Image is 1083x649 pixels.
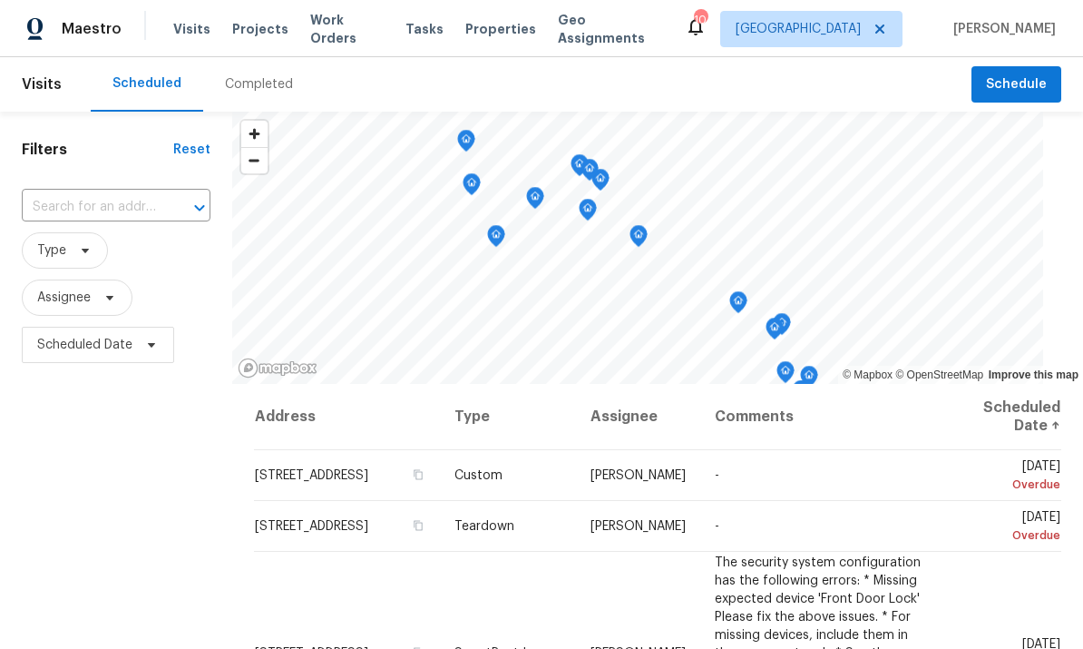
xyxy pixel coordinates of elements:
span: Projects [232,20,288,38]
span: Assignee [37,289,91,307]
span: Visits [173,20,210,38]
span: Work Orders [310,11,384,47]
th: Scheduled Date ↑ [943,384,1061,450]
div: Map marker [591,169,610,197]
a: Improve this map [989,369,1078,381]
div: Map marker [463,173,481,202]
div: Map marker [800,366,818,394]
span: [DATE] [958,511,1060,545]
div: Map marker [579,199,597,227]
button: Copy Address [409,467,425,483]
div: Map marker [457,130,475,158]
h1: Filters [22,141,173,159]
span: [STREET_ADDRESS] [255,520,368,533]
button: Schedule [971,66,1061,103]
span: Scheduled Date [37,336,132,354]
button: Zoom in [241,121,268,147]
div: Map marker [766,318,784,346]
th: Type [440,384,576,450]
input: Search for an address... [22,193,160,221]
div: Map marker [776,361,795,389]
button: Copy Address [409,517,425,534]
span: Type [37,241,66,260]
div: Map marker [581,159,599,187]
span: [PERSON_NAME] [946,20,1056,38]
div: Map marker [792,380,810,408]
th: Address [254,384,441,450]
canvas: Map [232,112,1043,384]
div: Map marker [773,313,791,341]
a: Mapbox [843,369,893,381]
div: Map marker [571,154,589,182]
a: Mapbox homepage [238,358,317,379]
span: Schedule [986,74,1047,96]
div: Overdue [958,526,1060,545]
span: - [715,469,719,482]
span: [PERSON_NAME] [590,469,686,482]
span: Custom [454,469,502,482]
button: Zoom out [241,147,268,173]
span: Teardown [454,520,514,533]
div: Map marker [526,187,544,215]
span: [GEOGRAPHIC_DATA] [736,20,861,38]
div: Scheduled [112,74,181,93]
div: Map marker [729,291,747,320]
th: Comments [700,384,942,450]
div: 10 [694,11,707,29]
span: Visits [22,64,62,104]
div: Map marker [487,225,505,253]
th: Assignee [576,384,700,450]
a: OpenStreetMap [895,369,983,381]
div: Reset [173,141,210,159]
button: Open [187,195,212,221]
span: [STREET_ADDRESS] [255,469,368,482]
span: Tasks [405,23,444,35]
span: [PERSON_NAME] [590,520,686,533]
div: Completed [225,75,293,93]
div: Overdue [958,476,1060,494]
span: [DATE] [958,460,1060,494]
span: - [715,520,719,533]
span: Maestro [62,20,122,38]
span: Properties [465,20,536,38]
span: Geo Assignments [558,11,663,47]
span: Zoom out [241,148,268,173]
div: Map marker [629,225,648,253]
